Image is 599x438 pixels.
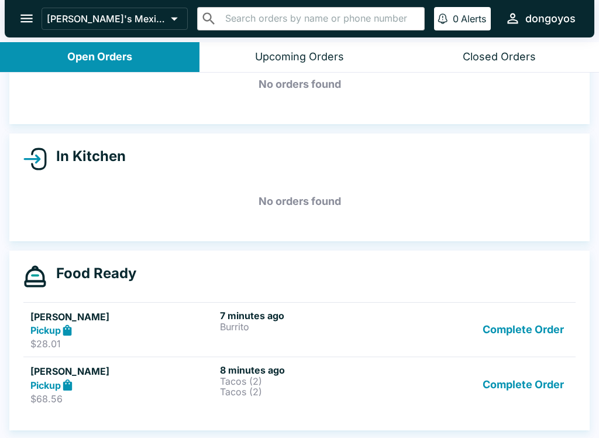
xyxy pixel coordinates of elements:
p: Tacos (2) [220,376,405,386]
a: [PERSON_NAME]Pickup$68.568 minutes agoTacos (2)Tacos (2)Complete Order [23,357,576,412]
h6: 7 minutes ago [220,310,405,321]
p: [PERSON_NAME]'s Mexican Food [47,13,166,25]
p: Tacos (2) [220,386,405,397]
button: Complete Order [478,364,569,405]
p: Alerts [461,13,486,25]
button: open drawer [12,4,42,33]
h5: No orders found [23,63,576,105]
input: Search orders by name or phone number [222,11,419,27]
div: Closed Orders [463,50,536,64]
p: $28.01 [30,338,215,350]
div: dongoyos [525,12,576,26]
h5: [PERSON_NAME] [30,364,215,378]
h5: [PERSON_NAME] [30,310,215,324]
button: [PERSON_NAME]'s Mexican Food [42,8,188,30]
p: $68.56 [30,393,215,405]
h4: In Kitchen [47,148,126,165]
button: dongoyos [500,6,580,31]
h4: Food Ready [47,265,136,282]
strong: Pickup [30,379,61,391]
h6: 8 minutes ago [220,364,405,376]
button: Complete Order [478,310,569,350]
p: Burrito [220,321,405,332]
div: Open Orders [67,50,132,64]
p: 0 [453,13,459,25]
strong: Pickup [30,324,61,336]
div: Upcoming Orders [255,50,344,64]
a: [PERSON_NAME]Pickup$28.017 minutes agoBurritoComplete Order [23,302,576,357]
h5: No orders found [23,180,576,223]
